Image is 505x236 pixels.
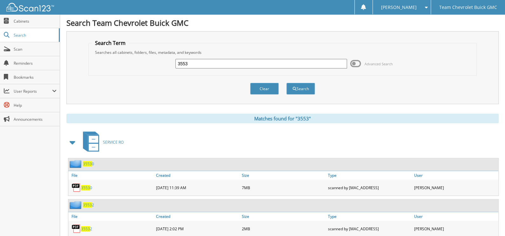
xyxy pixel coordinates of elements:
span: Bookmarks [14,75,57,80]
img: PDF.png [72,183,81,192]
span: Announcements [14,117,57,122]
span: 3553 [81,185,90,190]
img: folder2.png [70,160,83,168]
span: User Reports [14,89,52,94]
legend: Search Term [92,39,129,46]
div: 2MB [240,222,326,235]
div: scanned by [MAC_ADDRESS] [326,181,413,194]
button: Search [286,83,315,95]
a: 35532 [81,226,92,232]
a: 35530 [81,185,92,190]
a: Size [240,212,326,221]
a: Size [240,171,326,180]
div: 7MB [240,181,326,194]
a: Type [326,171,413,180]
a: User [412,171,498,180]
span: Help [14,103,57,108]
a: 35532 [83,202,94,208]
span: Cabinets [14,18,57,24]
span: [PERSON_NAME] [381,5,416,9]
a: User [412,212,498,221]
div: Matches found for "3553" [66,114,499,123]
div: [PERSON_NAME] [412,181,498,194]
iframe: Chat Widget [473,205,505,236]
span: 3553 [83,161,92,167]
a: SERVICE RO [79,130,124,155]
div: [DATE] 11:39 AM [154,181,241,194]
a: File [68,171,154,180]
img: scan123-logo-white.svg [6,3,54,11]
a: Type [326,212,413,221]
span: Team Chevrolet Buick GMC [439,5,497,9]
span: Reminders [14,61,57,66]
a: 35530 [83,161,94,167]
div: [PERSON_NAME] [412,222,498,235]
span: Search [14,32,56,38]
img: PDF.png [72,224,81,233]
span: SERVICE RO [103,139,124,145]
a: Created [154,171,241,180]
a: File [68,212,154,221]
h1: Search Team Chevrolet Buick GMC [66,18,499,28]
div: Searches all cabinets, folders, files, metadata, and keywords [92,50,473,55]
a: Created [154,212,241,221]
span: 3553 [83,202,92,208]
span: 3553 [81,226,90,232]
span: Scan [14,46,57,52]
img: folder2.png [70,201,83,209]
button: Clear [250,83,279,95]
div: [DATE] 2:02 PM [154,222,241,235]
div: scanned by [MAC_ADDRESS] [326,222,413,235]
span: Advanced Search [365,61,393,66]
